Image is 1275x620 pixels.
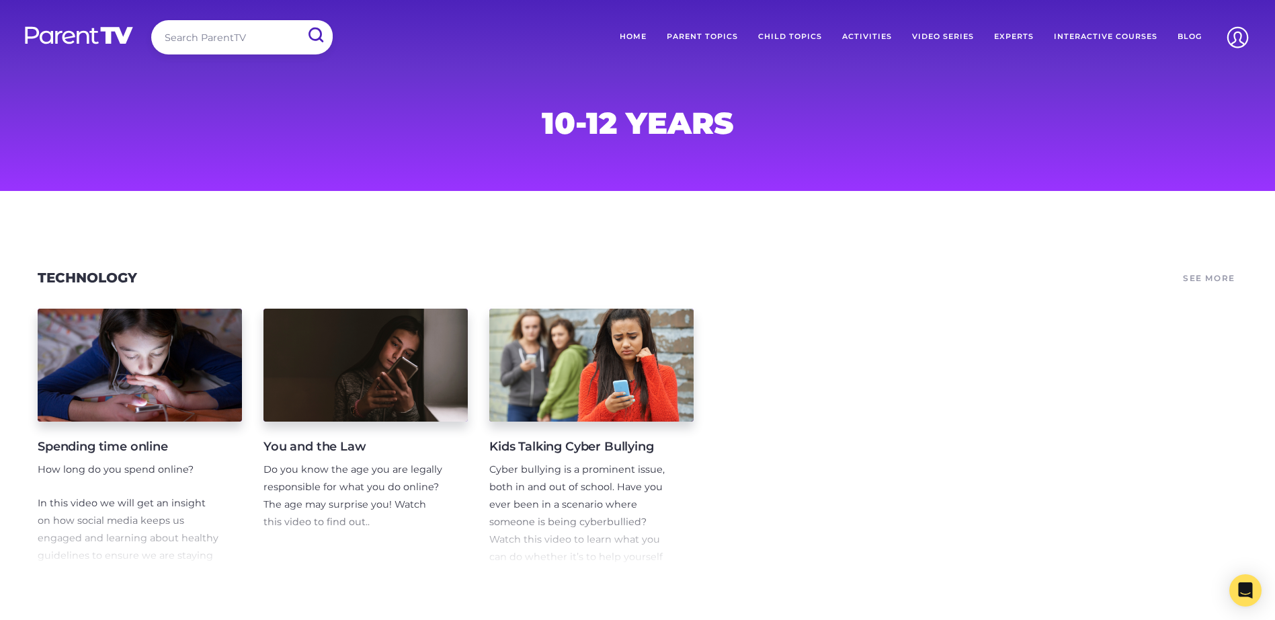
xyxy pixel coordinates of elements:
span: Do you know the age you are legally responsible for what you do online? The age may surprise you!... [263,463,442,528]
a: Experts [984,20,1044,54]
div: Open Intercom Messenger [1229,574,1262,607]
input: Search ParentTV [151,20,333,54]
a: Spending time online How long do you spend online? In this video we will get an insight on how so... [38,309,242,567]
h4: You and the Law [263,438,446,456]
span: Cyber bullying is a prominent issue, both in and out of school. Have you ever been in a scenario ... [489,463,665,580]
a: Blog [1167,20,1212,54]
img: Account [1221,20,1255,54]
a: Parent Topics [657,20,748,54]
a: Activities [832,20,902,54]
a: Home [610,20,657,54]
a: Child Topics [748,20,832,54]
a: You and the Law Do you know the age you are legally responsible for what you do online? The age m... [263,309,468,567]
a: Video Series [902,20,984,54]
h1: 10-12 Years [314,110,962,137]
a: Interactive Courses [1044,20,1167,54]
a: Kids Talking Cyber Bullying Cyber bullying is a prominent issue, both in and out of school. Have ... [489,309,694,567]
a: See More [1181,269,1237,288]
input: Submit [298,20,333,50]
a: Technology [38,270,137,286]
h4: Kids Talking Cyber Bullying [489,438,672,456]
p: In this video we will get an insight on how social media keeps us engaged and learning about heal... [38,495,220,600]
img: parenttv-logo-white.4c85aaf.svg [24,26,134,45]
p: How long do you spend online? [38,461,220,479]
h4: Spending time online [38,438,220,456]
